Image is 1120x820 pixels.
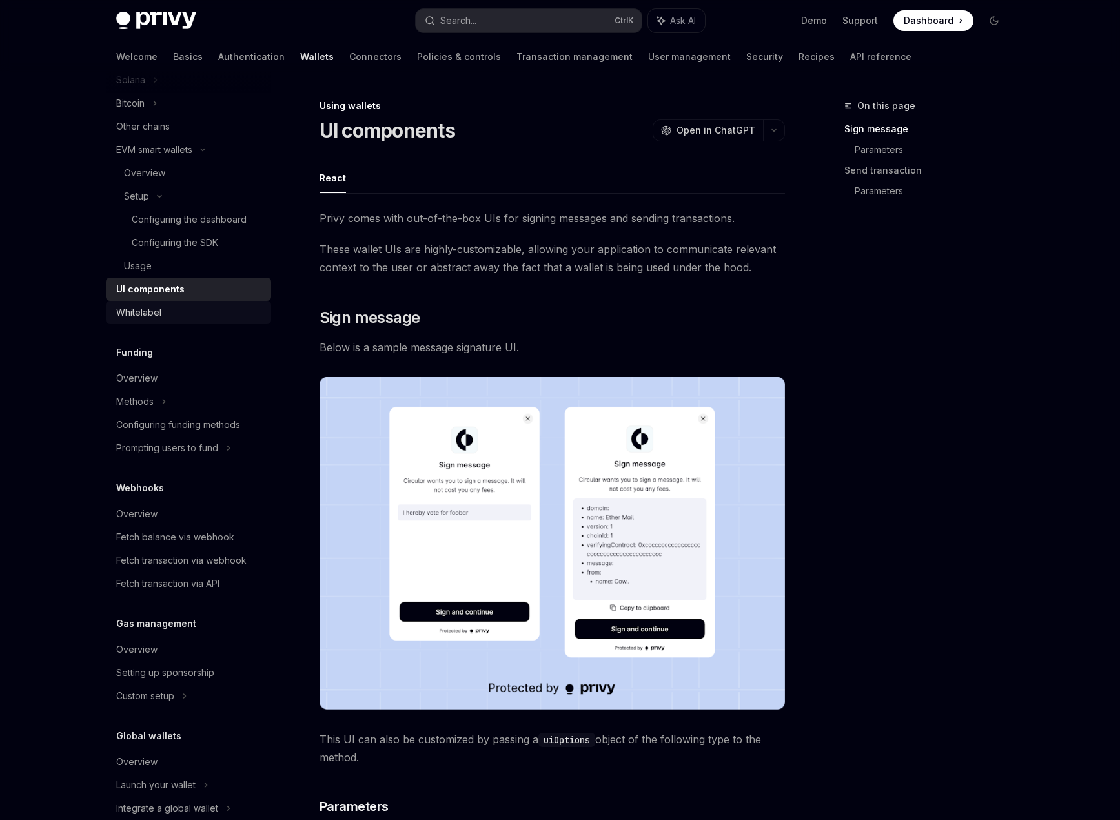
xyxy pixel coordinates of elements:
[116,529,234,545] div: Fetch balance via webhook
[320,209,785,227] span: Privy comes with out-of-the-box UIs for signing messages and sending transactions.
[106,161,271,185] a: Overview
[106,526,271,549] a: Fetch balance via webhook
[106,301,271,324] a: Whitelabel
[124,165,165,181] div: Overview
[855,181,1015,201] a: Parameters
[116,41,158,72] a: Welcome
[106,254,271,278] a: Usage
[349,41,402,72] a: Connectors
[116,688,174,704] div: Custom setup
[116,754,158,770] div: Overview
[320,797,389,815] span: Parameters
[116,801,218,816] div: Integrate a global wallet
[106,115,271,138] a: Other chains
[538,733,595,747] code: uiOptions
[648,9,705,32] button: Ask AI
[801,14,827,27] a: Demo
[106,572,271,595] a: Fetch transaction via API
[106,750,271,774] a: Overview
[320,240,785,276] span: These wallet UIs are highly-customizable, allowing your application to communicate relevant conte...
[320,338,785,356] span: Below is a sample message signature UI.
[106,661,271,684] a: Setting up sponsorship
[416,9,642,32] button: Search...CtrlK
[320,730,785,766] span: This UI can also be customized by passing a object of the following type to the method.
[320,163,346,193] button: React
[855,139,1015,160] a: Parameters
[218,41,285,72] a: Authentication
[106,413,271,436] a: Configuring funding methods
[893,10,973,31] a: Dashboard
[842,14,878,27] a: Support
[116,282,185,297] div: UI components
[320,377,785,710] img: images/Sign.png
[116,576,219,591] div: Fetch transaction via API
[116,12,196,30] img: dark logo
[116,553,247,568] div: Fetch transaction via webhook
[116,305,161,320] div: Whitelabel
[516,41,633,72] a: Transaction management
[132,212,247,227] div: Configuring the dashboard
[106,638,271,661] a: Overview
[116,642,158,657] div: Overview
[106,502,271,526] a: Overview
[116,777,196,793] div: Launch your wallet
[106,278,271,301] a: UI components
[124,258,152,274] div: Usage
[116,371,158,386] div: Overview
[417,41,501,72] a: Policies & controls
[106,208,271,231] a: Configuring the dashboard
[116,417,240,433] div: Configuring funding methods
[116,480,164,496] h5: Webhooks
[132,235,218,251] div: Configuring the SDK
[116,728,181,744] h5: Global wallets
[857,98,915,114] span: On this page
[106,549,271,572] a: Fetch transaction via webhook
[116,345,153,360] h5: Funding
[320,99,785,112] div: Using wallets
[615,15,634,26] span: Ctrl K
[320,307,420,328] span: Sign message
[116,394,154,409] div: Methods
[106,367,271,390] a: Overview
[677,124,755,137] span: Open in ChatGPT
[124,189,149,204] div: Setup
[320,119,455,142] h1: UI components
[440,13,476,28] div: Search...
[670,14,696,27] span: Ask AI
[116,142,192,158] div: EVM smart wallets
[850,41,911,72] a: API reference
[844,119,1015,139] a: Sign message
[106,231,271,254] a: Configuring the SDK
[116,119,170,134] div: Other chains
[799,41,835,72] a: Recipes
[844,160,1015,181] a: Send transaction
[653,119,763,141] button: Open in ChatGPT
[904,14,953,27] span: Dashboard
[746,41,783,72] a: Security
[116,440,218,456] div: Prompting users to fund
[173,41,203,72] a: Basics
[300,41,334,72] a: Wallets
[648,41,731,72] a: User management
[116,665,214,681] div: Setting up sponsorship
[984,10,1004,31] button: Toggle dark mode
[116,616,196,631] h5: Gas management
[116,96,145,111] div: Bitcoin
[116,506,158,522] div: Overview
